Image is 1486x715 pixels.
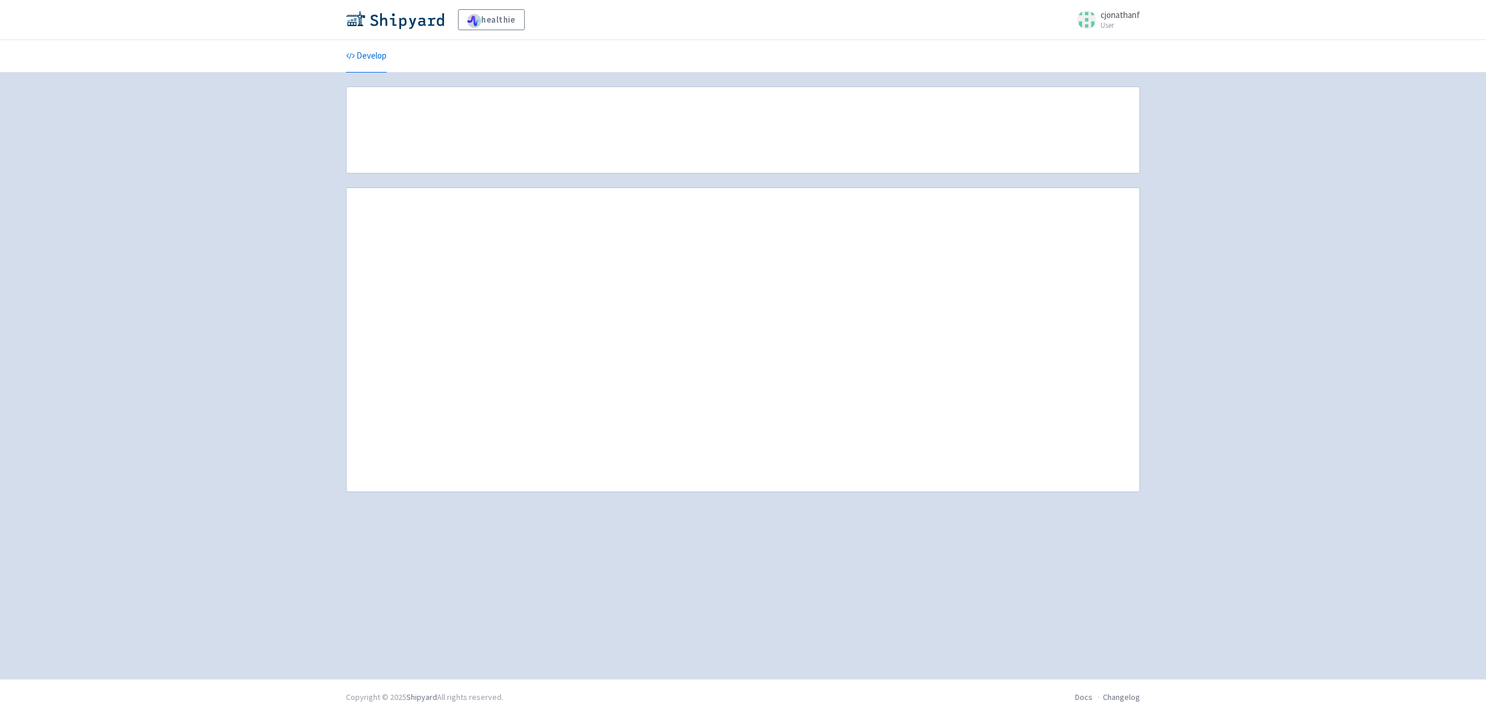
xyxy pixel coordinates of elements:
[346,10,444,29] img: Shipyard logo
[1101,21,1140,29] small: User
[1103,692,1140,702] a: Changelog
[346,40,387,73] a: Develop
[1075,692,1092,702] a: Docs
[346,691,503,703] div: Copyright © 2025 All rights reserved.
[1070,10,1140,29] a: cjonathanf User
[406,692,437,702] a: Shipyard
[1101,9,1140,20] span: cjonathanf
[458,9,525,30] a: healthie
